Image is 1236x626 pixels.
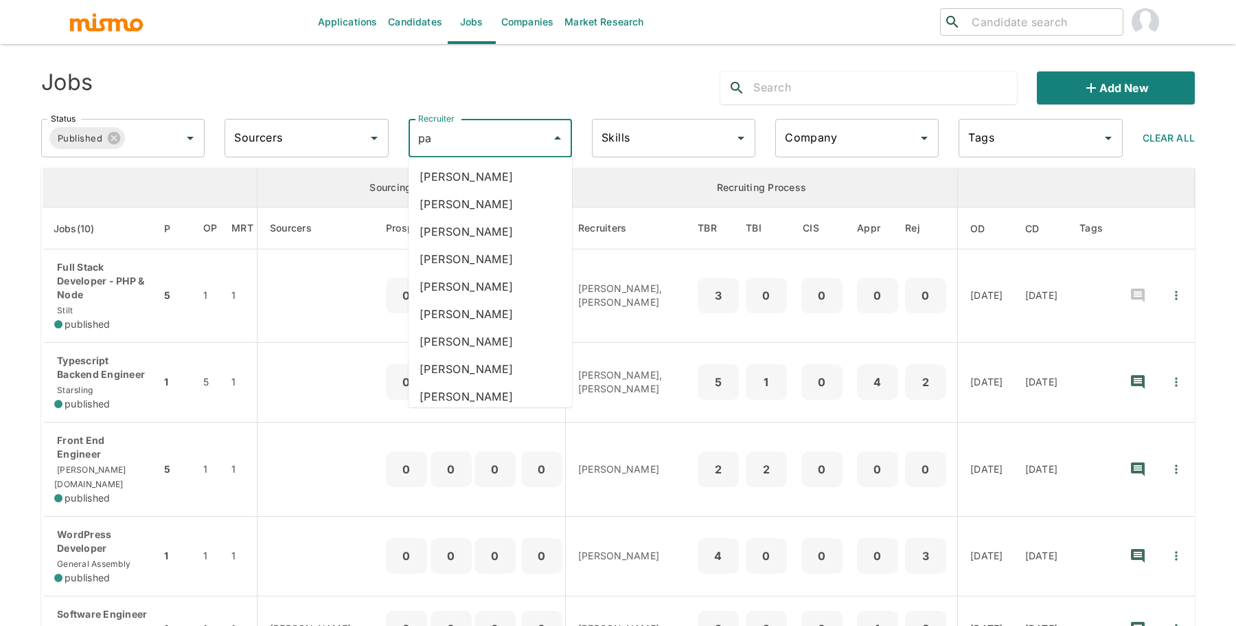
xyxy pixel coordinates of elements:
li: [PERSON_NAME] [409,245,572,273]
th: Sourcing Process [257,168,565,208]
p: 2 [703,460,733,479]
th: Recruiters [565,208,694,249]
th: Priority [161,208,192,249]
p: 0 [862,546,893,566]
td: 5 [161,249,192,343]
li: [PERSON_NAME] [409,300,572,328]
th: Onboarding Date [958,208,1014,249]
th: Approved [854,208,902,249]
td: 1 [192,422,229,516]
p: Software Engineer [54,607,150,621]
li: [PERSON_NAME] [409,218,572,245]
label: Recruiter [418,113,455,124]
th: Client Interview Scheduled [790,208,854,249]
span: Starsling [54,385,93,395]
input: Candidate search [966,12,1117,32]
span: Published [49,131,111,146]
div: Published [49,127,125,149]
button: Open [915,128,934,148]
li: [PERSON_NAME] [409,163,572,190]
span: published [65,571,110,585]
p: Full Stack Developer - PHP & Node [54,260,150,302]
p: 0 [480,546,510,566]
li: [PERSON_NAME] [409,273,572,300]
p: 4 [862,372,893,392]
td: 1 [192,249,229,343]
th: To Be Reviewed [694,208,742,249]
td: 1 [228,516,257,596]
td: [DATE] [1014,342,1069,422]
p: 5 [703,372,733,392]
th: Prospects [386,208,431,249]
th: Open Positions [192,208,229,249]
span: published [65,397,110,411]
button: Open [181,128,200,148]
td: [DATE] [958,342,1014,422]
p: 3 [911,546,941,566]
p: 0 [391,460,422,479]
button: Open [1099,128,1118,148]
td: 1 [228,249,257,343]
p: [PERSON_NAME] [578,549,683,563]
button: Quick Actions [1161,367,1191,397]
td: 5 [161,422,192,516]
li: [PERSON_NAME] [409,355,572,383]
p: [PERSON_NAME] [578,462,683,476]
p: 0 [527,460,557,479]
td: 1 [161,342,192,422]
p: 0 [751,286,781,305]
td: 1 [161,516,192,596]
span: [PERSON_NAME][DOMAIN_NAME] [54,465,126,489]
span: published [65,317,110,331]
p: 0 [862,460,893,479]
p: 0 [480,460,510,479]
li: [PERSON_NAME] [409,328,572,355]
td: [DATE] [958,422,1014,516]
td: 1 [228,342,257,422]
td: 1 [228,422,257,516]
span: Clear All [1143,132,1195,144]
li: [PERSON_NAME] [409,383,572,410]
p: [PERSON_NAME], [PERSON_NAME] [578,282,683,309]
p: Typescript Backend Engineer [54,354,150,381]
h4: Jobs [41,69,93,96]
p: 0 [751,546,781,566]
span: General Assembly [54,559,130,569]
button: Open [365,128,384,148]
p: 2 [911,372,941,392]
td: 5 [192,342,229,422]
button: Quick Actions [1161,280,1191,311]
button: Close [548,128,567,148]
span: Stilt [54,305,73,315]
button: recent-notes [1121,279,1154,312]
p: 0 [911,286,941,305]
p: 0 [807,546,837,566]
td: [DATE] [1014,516,1069,596]
span: CD [1025,221,1057,237]
button: Quick Actions [1161,454,1191,484]
label: Status [51,113,76,124]
p: 0 [436,460,466,479]
td: [DATE] [1014,422,1069,516]
img: Daniela Zito [1132,8,1159,36]
p: 3 [703,286,733,305]
th: Market Research Total [228,208,257,249]
button: recent-notes [1121,453,1154,486]
button: recent-notes [1121,366,1154,399]
p: 0 [391,286,422,305]
p: 0 [391,546,422,566]
th: Recruiting Process [565,168,957,208]
td: 1 [192,516,229,596]
button: Add new [1037,71,1195,104]
p: 0 [807,286,837,305]
p: Front End Engineer [54,434,150,461]
p: 0 [807,372,837,392]
span: published [65,491,110,505]
span: Jobs(10) [54,221,113,237]
p: WordPress Developer [54,528,150,555]
th: To Be Interviewed [742,208,790,249]
button: search [720,71,753,104]
p: 4 [703,546,733,566]
th: Tags [1068,208,1118,249]
td: [DATE] [958,516,1014,596]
